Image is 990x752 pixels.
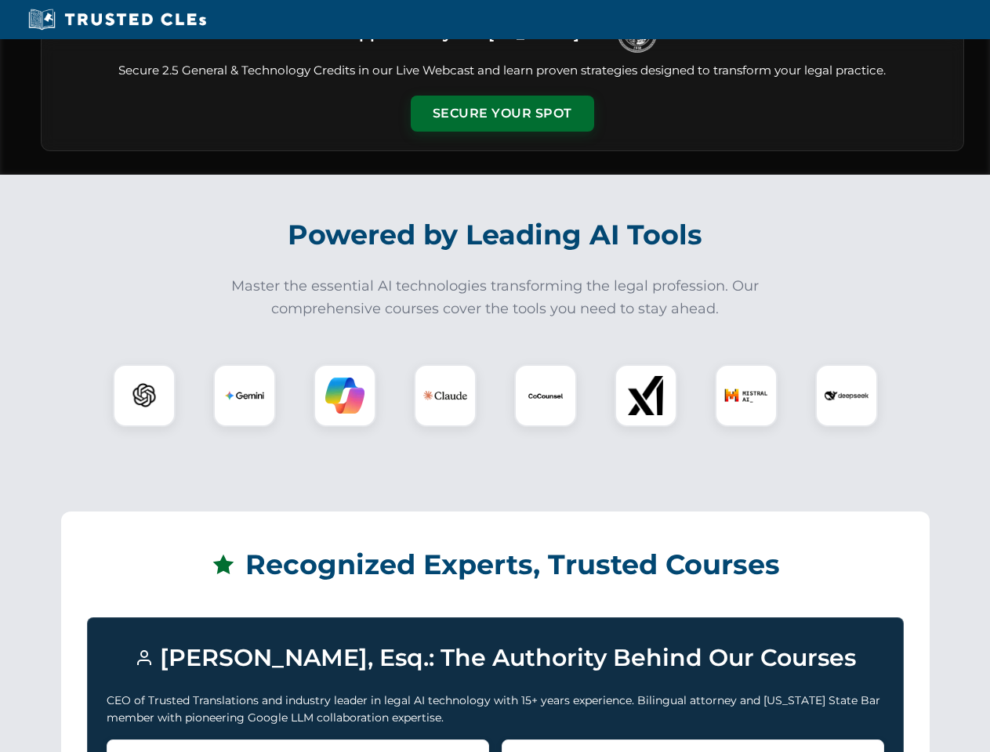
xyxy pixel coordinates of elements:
[107,637,884,679] h3: [PERSON_NAME], Esq.: The Authority Behind Our Courses
[815,364,878,427] div: DeepSeek
[724,374,768,418] img: Mistral AI Logo
[423,374,467,418] img: Claude Logo
[825,374,869,418] img: DeepSeek Logo
[615,364,677,427] div: xAI
[121,373,167,418] img: ChatGPT Logo
[325,376,364,415] img: Copilot Logo
[626,376,665,415] img: xAI Logo
[514,364,577,427] div: CoCounsel
[225,376,264,415] img: Gemini Logo
[221,275,770,320] p: Master the essential AI technologies transforming the legal profession. Our comprehensive courses...
[414,364,477,427] div: Claude
[24,8,211,31] img: Trusted CLEs
[526,376,565,415] img: CoCounsel Logo
[113,364,176,427] div: ChatGPT
[715,364,778,427] div: Mistral AI
[87,537,904,592] h2: Recognized Experts, Trusted Courses
[314,364,376,427] div: Copilot
[213,364,276,427] div: Gemini
[61,208,930,262] h2: Powered by Leading AI Tools
[107,692,884,727] p: CEO of Trusted Translations and industry leader in legal AI technology with 15+ years experience....
[60,62,945,80] p: Secure 2.5 General & Technology Credits in our Live Webcast and learn proven strategies designed ...
[411,96,594,132] button: Secure Your Spot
